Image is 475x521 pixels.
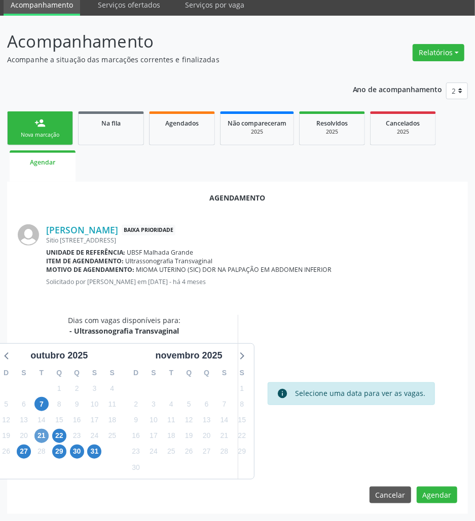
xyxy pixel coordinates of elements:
button: Agendar [417,487,457,504]
span: sexta-feira, 7 de novembro de 2025 [217,397,231,411]
div: Q [180,365,198,381]
span: domingo, 16 de novembro de 2025 [129,429,143,443]
span: quinta-feira, 9 de outubro de 2025 [70,397,84,411]
div: S [15,365,33,381]
span: sábado, 22 de novembro de 2025 [235,429,249,443]
span: Resolvidos [316,119,348,128]
span: quarta-feira, 29 de outubro de 2025 [52,445,66,459]
button: Relatórios [413,44,464,61]
div: Sitio [STREET_ADDRESS] [46,236,457,245]
span: quinta-feira, 16 de outubro de 2025 [70,413,84,427]
span: segunda-feira, 10 de novembro de 2025 [147,413,161,427]
i: info [277,388,288,399]
span: sexta-feira, 3 de outubro de 2025 [87,381,101,395]
span: segunda-feira, 3 de novembro de 2025 [147,397,161,411]
span: MIOMA UTERINO (SIC) DOR NA PALPAÇÃO EM ABDOMEN INFERIOR [136,265,332,274]
span: sexta-feira, 24 de outubro de 2025 [87,429,101,443]
span: quarta-feira, 15 de outubro de 2025 [52,413,66,427]
span: quinta-feira, 13 de novembro de 2025 [200,413,214,427]
span: terça-feira, 11 de novembro de 2025 [164,413,178,427]
span: terça-feira, 28 de outubro de 2025 [34,445,49,459]
p: Ano de acompanhamento [353,83,443,95]
span: segunda-feira, 24 de novembro de 2025 [147,445,161,459]
div: 2025 [378,128,428,136]
span: sexta-feira, 10 de outubro de 2025 [87,397,101,411]
b: Unidade de referência: [46,248,125,257]
div: Q [198,365,215,381]
span: quinta-feira, 20 de novembro de 2025 [200,429,214,443]
p: Acompanhe a situação das marcações correntes e finalizadas [7,54,330,65]
span: sábado, 11 de outubro de 2025 [105,397,119,411]
span: segunda-feira, 27 de outubro de 2025 [17,445,31,459]
div: Dias com vagas disponíveis para: [68,315,180,336]
span: quarta-feira, 22 de outubro de 2025 [52,429,66,443]
b: Item de agendamento: [46,257,124,265]
span: Na fila [101,119,121,128]
div: Q [68,365,86,381]
a: [PERSON_NAME] [46,224,118,235]
span: Agendar [30,158,55,167]
span: terça-feira, 18 de novembro de 2025 [164,429,178,443]
span: terça-feira, 21 de outubro de 2025 [34,429,49,443]
div: S [103,365,121,381]
span: sexta-feira, 17 de outubro de 2025 [87,413,101,427]
span: terça-feira, 4 de novembro de 2025 [164,397,178,411]
div: 2025 [307,128,357,136]
span: sábado, 18 de outubro de 2025 [105,413,119,427]
span: segunda-feira, 17 de novembro de 2025 [147,429,161,443]
div: S [145,365,163,381]
span: domingo, 23 de novembro de 2025 [129,445,143,459]
span: quinta-feira, 6 de novembro de 2025 [200,397,214,411]
span: quinta-feira, 23 de outubro de 2025 [70,429,84,443]
div: S [233,365,251,381]
span: quarta-feira, 1 de outubro de 2025 [52,381,66,395]
span: domingo, 9 de novembro de 2025 [129,413,143,427]
span: sexta-feira, 21 de novembro de 2025 [217,429,231,443]
span: segunda-feira, 6 de outubro de 2025 [17,397,31,411]
span: Ultrassonografia Transvaginal [126,257,213,265]
span: sábado, 8 de novembro de 2025 [235,397,249,411]
span: sábado, 25 de outubro de 2025 [105,429,119,443]
div: S [86,365,103,381]
div: T [162,365,180,381]
span: sexta-feira, 14 de novembro de 2025 [217,413,231,427]
div: D [127,365,145,381]
span: Não compareceram [228,119,286,128]
div: 2025 [228,128,286,136]
span: quinta-feira, 27 de novembro de 2025 [200,445,214,459]
p: Solicitado por [PERSON_NAME] em [DATE] - há 4 meses [46,277,457,286]
span: Baixa Prioridade [122,225,175,235]
span: UBSF Malhada Grande [127,248,194,257]
button: Cancelar [370,487,411,504]
span: domingo, 30 de novembro de 2025 [129,460,143,474]
div: person_add [34,117,46,129]
span: terça-feira, 7 de outubro de 2025 [34,397,49,411]
span: segunda-feira, 20 de outubro de 2025 [17,429,31,443]
span: domingo, 2 de novembro de 2025 [129,397,143,411]
span: Cancelados [386,119,420,128]
div: Selecione uma data para ver as vagas. [295,388,425,399]
span: sábado, 4 de outubro de 2025 [105,381,119,395]
div: Agendamento [18,192,457,203]
span: quarta-feira, 5 de novembro de 2025 [182,397,196,411]
span: sábado, 1 de novembro de 2025 [235,381,249,395]
div: S [215,365,233,381]
div: T [32,365,50,381]
span: quinta-feira, 30 de outubro de 2025 [70,445,84,459]
span: Agendados [165,119,199,128]
div: outubro 2025 [26,349,92,363]
b: Motivo de agendamento: [46,265,134,274]
div: Nova marcação [15,131,65,139]
div: Q [50,365,68,381]
span: quarta-feira, 8 de outubro de 2025 [52,397,66,411]
span: segunda-feira, 13 de outubro de 2025 [17,413,31,427]
span: quarta-feira, 12 de novembro de 2025 [182,413,196,427]
span: terça-feira, 25 de novembro de 2025 [164,445,178,459]
span: sábado, 29 de novembro de 2025 [235,445,249,459]
div: novembro 2025 [152,349,227,363]
p: Acompanhamento [7,29,330,54]
span: sexta-feira, 28 de novembro de 2025 [217,445,231,459]
img: img [18,224,39,246]
span: sábado, 15 de novembro de 2025 [235,413,249,427]
span: terça-feira, 14 de outubro de 2025 [34,413,49,427]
